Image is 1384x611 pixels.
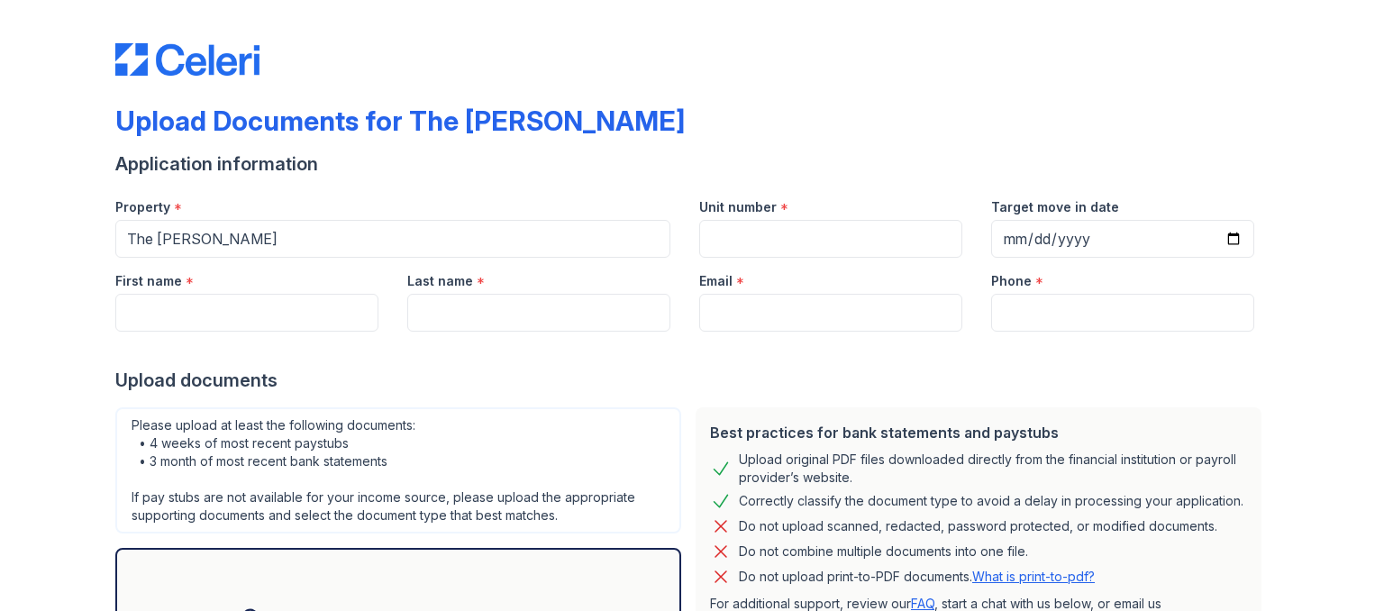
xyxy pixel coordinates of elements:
[739,541,1028,562] div: Do not combine multiple documents into one file.
[911,596,934,611] a: FAQ
[115,272,182,290] label: First name
[739,490,1243,512] div: Correctly classify the document type to avoid a delay in processing your application.
[739,451,1247,487] div: Upload original PDF files downloaded directly from the financial institution or payroll provider’...
[739,515,1217,537] div: Do not upload scanned, redacted, password protected, or modified documents.
[115,105,685,137] div: Upload Documents for The [PERSON_NAME]
[115,407,681,533] div: Please upload at least the following documents: • 4 weeks of most recent paystubs • 3 month of mo...
[407,272,473,290] label: Last name
[115,43,259,76] img: CE_Logo_Blue-a8612792a0a2168367f1c8372b55b34899dd931a85d93a1a3d3e32e68fde9ad4.png
[739,568,1095,586] p: Do not upload print-to-PDF documents.
[699,272,733,290] label: Email
[710,422,1247,443] div: Best practices for bank statements and paystubs
[991,272,1032,290] label: Phone
[115,198,170,216] label: Property
[991,198,1119,216] label: Target move in date
[972,569,1095,584] a: What is print-to-pdf?
[699,198,777,216] label: Unit number
[115,151,1269,177] div: Application information
[115,368,1269,393] div: Upload documents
